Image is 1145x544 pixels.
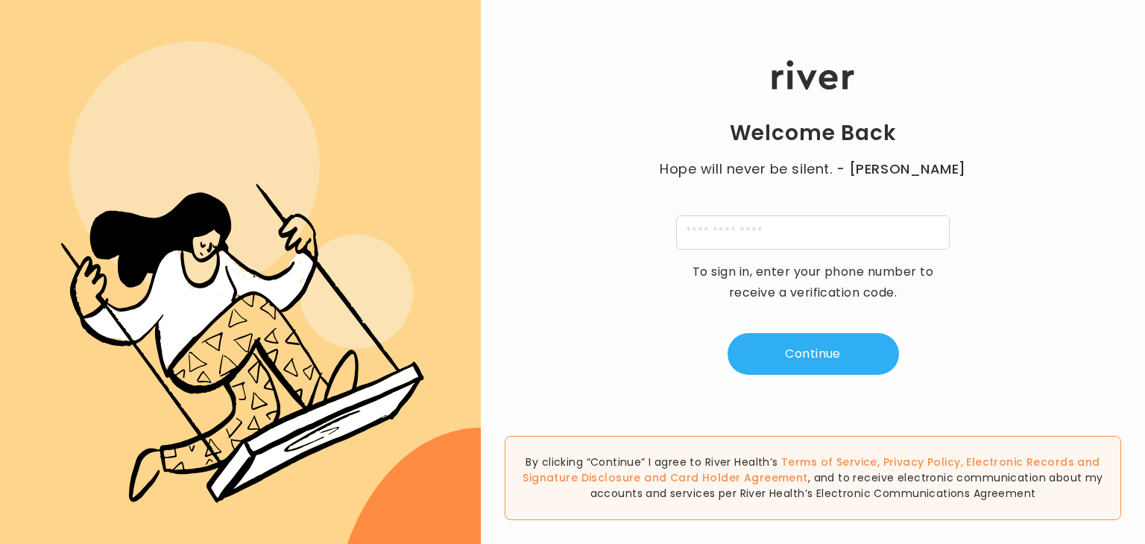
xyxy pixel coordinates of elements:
[728,333,899,375] button: Continue
[523,455,1100,485] span: , , and
[781,455,877,469] a: Terms of Service
[646,159,981,180] p: Hope will never be silent.
[683,262,944,303] p: To sign in, enter your phone number to receive a verification code.
[883,455,961,469] a: Privacy Policy
[590,470,1103,501] span: , and to receive electronic communication about my accounts and services per River Health’s Elect...
[505,436,1121,520] div: By clicking “Continue” I agree to River Health’s
[523,455,1100,485] a: Electronic Records and Signature Disclosure
[836,159,966,180] span: - [PERSON_NAME]
[670,470,808,485] a: Card Holder Agreement
[730,120,897,147] h1: Welcome Back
